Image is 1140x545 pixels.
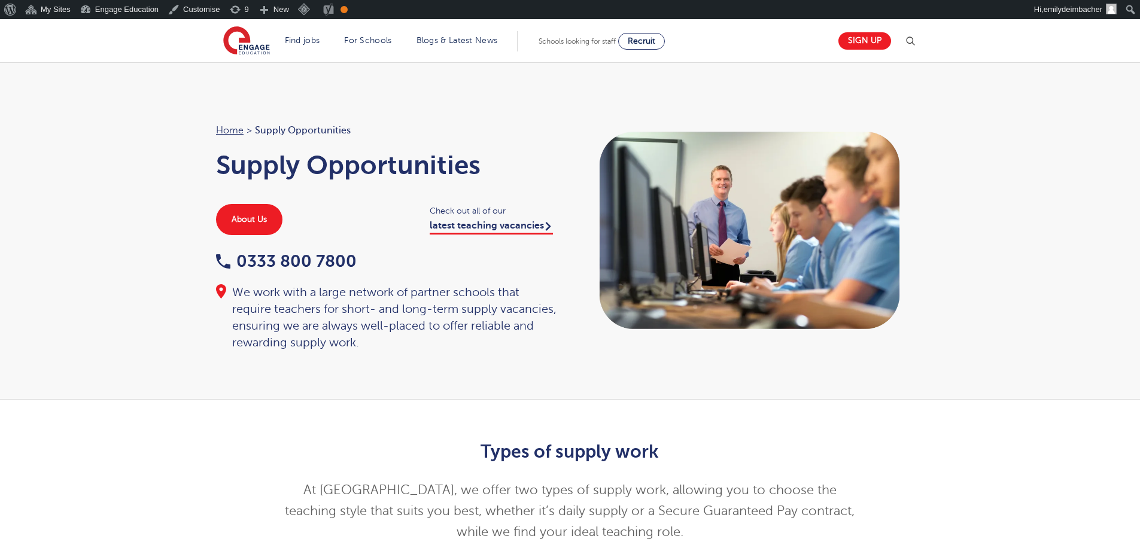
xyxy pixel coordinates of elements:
[618,33,665,50] a: Recruit
[216,284,558,351] div: We work with a large network of partner schools that require teachers for short- and long-term su...
[430,220,553,235] a: latest teaching vacancies
[276,480,864,543] p: At [GEOGRAPHIC_DATA], we offer two types of supply work, allowing you to choose the teaching styl...
[344,36,391,45] a: For Schools
[539,37,616,45] span: Schools looking for staff
[1044,5,1102,14] span: emilydeimbacher
[216,204,282,235] a: About Us
[628,36,655,45] span: Recruit
[216,125,244,136] a: Home
[341,6,348,13] div: OK
[417,36,498,45] a: Blogs & Latest News
[216,123,558,138] nav: breadcrumb
[216,150,558,180] h1: Supply Opportunities
[223,26,270,56] img: Engage Education
[276,442,864,462] h2: Types of supply work
[255,123,351,138] span: Supply Opportunities
[430,204,558,218] span: Check out all of our
[216,252,357,270] a: 0333 800 7800
[247,125,252,136] span: >
[285,36,320,45] a: Find jobs
[838,32,891,50] a: Sign up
